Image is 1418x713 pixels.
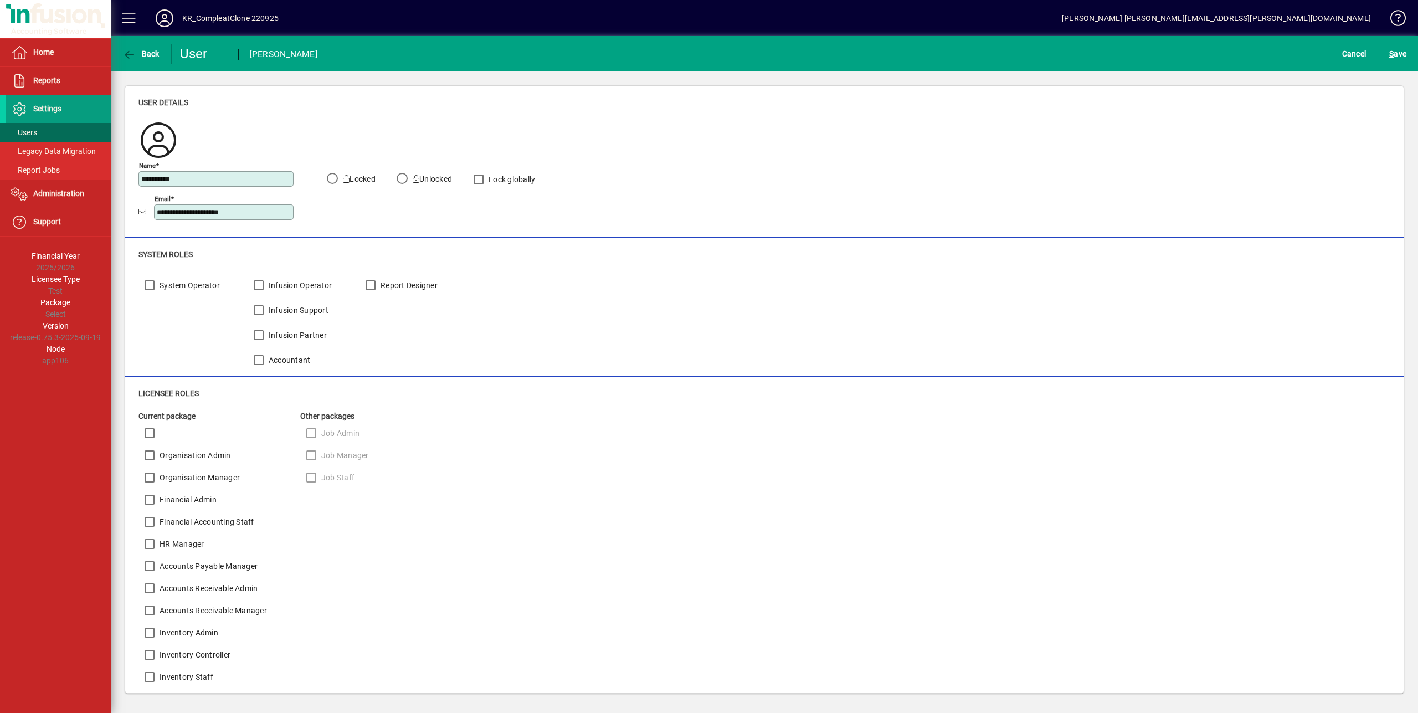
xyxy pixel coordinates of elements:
span: Legacy Data Migration [11,147,96,156]
label: Locked [341,173,376,184]
div: [PERSON_NAME] [250,45,317,63]
label: Infusion Operator [266,280,332,291]
span: Version [43,321,69,330]
a: Knowledge Base [1382,2,1404,38]
span: Node [47,345,65,353]
label: System Operator [157,280,220,291]
label: Report Designer [378,280,438,291]
span: Users [11,128,37,137]
label: Financial Admin [157,494,217,505]
label: Organisation Admin [157,450,231,461]
label: Accounts Receivable Manager [157,605,267,616]
span: Financial Year [32,252,80,260]
div: [PERSON_NAME] [PERSON_NAME][EMAIL_ADDRESS][PERSON_NAME][DOMAIN_NAME] [1062,9,1371,27]
a: Users [6,123,111,142]
label: Infusion Partner [266,330,327,341]
div: User [180,45,227,63]
span: System roles [138,250,193,259]
a: Support [6,208,111,236]
label: Accounts Receivable Admin [157,583,258,594]
span: Settings [33,104,61,113]
span: User details [138,98,188,107]
span: Back [122,49,160,58]
a: Report Jobs [6,161,111,179]
span: ave [1389,45,1406,63]
a: Reports [6,67,111,95]
span: Other packages [300,412,354,420]
label: Organisation Manager [157,472,240,483]
button: Back [120,44,162,64]
label: Inventory Admin [157,627,218,638]
span: Licensee roles [138,389,199,398]
a: Administration [6,180,111,208]
mat-label: Email [155,194,171,202]
span: Licensee Type [32,275,80,284]
app-page-header-button: Back [111,44,172,64]
button: Cancel [1339,44,1369,64]
span: Report Jobs [11,166,60,175]
label: Inventory Controller [157,649,230,660]
span: Current package [138,412,196,420]
label: Unlocked [410,173,452,184]
a: Home [6,39,111,66]
button: Save [1386,44,1409,64]
a: Legacy Data Migration [6,142,111,161]
label: Accountant [266,355,311,366]
span: Support [33,217,61,226]
mat-label: Name [139,161,156,169]
span: Package [40,298,70,307]
label: HR Manager [157,538,204,550]
label: Inventory Staff [157,671,213,683]
span: Reports [33,76,60,85]
label: Infusion Support [266,305,328,316]
span: Administration [33,189,84,198]
span: Home [33,48,54,57]
span: S [1389,49,1394,58]
label: Lock globally [486,174,535,185]
button: Profile [147,8,182,28]
label: Financial Accounting Staff [157,516,254,527]
span: Cancel [1342,45,1366,63]
div: KR_CompleatClone 220925 [182,9,279,27]
label: Accounts Payable Manager [157,561,258,572]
